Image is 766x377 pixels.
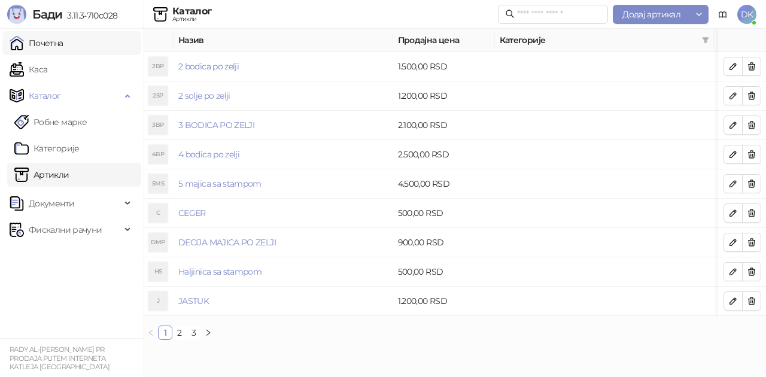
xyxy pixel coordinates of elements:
div: 5MS [148,174,168,193]
div: Артикли [172,16,212,22]
a: 3 BODICA PO ZELJI [178,120,254,130]
a: ArtikliАртикли [14,163,69,187]
a: 5 majica sa stampom [178,178,262,189]
td: 4.500,00 RSD [393,169,495,199]
span: Фискални рачуни [29,218,102,242]
span: DK [737,5,756,24]
a: Почетна [10,31,63,55]
a: Haljinica sa stampom [178,266,262,277]
a: Категорије [14,136,80,160]
span: filter [702,37,709,44]
a: DECIJA MAJICA PO ZELJI [178,237,276,248]
td: CEGER [174,199,393,228]
a: 2 [173,326,186,339]
a: 1 [159,326,172,339]
div: 3BP [148,115,168,135]
td: 4 bodica po zelji [174,140,393,169]
span: 3.11.3-710c028 [62,10,117,21]
a: 4 bodica po zelji [178,149,239,160]
span: right [205,329,212,336]
a: 2 bodica po zelji [178,61,239,72]
td: 3 BODICA PO ZELJI [174,111,393,140]
img: Logo [7,5,26,24]
div: C [148,203,168,223]
td: JASTUK [174,287,393,316]
span: Додај артикал [622,9,680,20]
td: 2.500,00 RSD [393,140,495,169]
td: 2 bodica po zelji [174,52,393,81]
button: right [201,326,215,340]
a: Каса [10,57,47,81]
li: 1 [158,326,172,340]
span: left [147,329,154,336]
td: 1.500,00 RSD [393,52,495,81]
td: 500,00 RSD [393,199,495,228]
div: Каталог [172,7,212,16]
td: Haljinica sa stampom [174,257,393,287]
td: DECIJA MAJICA PO ZELJI [174,228,393,257]
span: Категорије [500,34,698,47]
td: 900,00 RSD [393,228,495,257]
th: Продајна цена [393,29,495,52]
th: Назив [174,29,393,52]
div: 2SP [148,86,168,105]
li: Следећа страна [201,326,215,340]
td: 2.100,00 RSD [393,111,495,140]
li: Претходна страна [144,326,158,340]
div: J [148,291,168,311]
div: HS [148,262,168,281]
a: JASTUK [178,296,209,306]
a: 3 [187,326,200,339]
span: Документи [29,191,74,215]
a: Документација [713,5,732,24]
small: RADY AL-[PERSON_NAME] PR PRODAJA PUTEM INTERNETA KATLEJA [GEOGRAPHIC_DATA] [10,345,110,371]
span: Каталог [29,84,61,108]
td: 2 solje po zelji [174,81,393,111]
button: Додај артикал [613,5,690,24]
a: 2 solje po zelji [178,90,230,101]
td: 1.200,00 RSD [393,81,495,111]
div: 4BP [148,145,168,164]
a: CEGER [178,208,206,218]
span: filter [700,31,712,49]
div: 2BP [148,57,168,76]
div: DMP [148,233,168,252]
span: Бади [32,7,62,22]
td: 1.200,00 RSD [393,287,495,316]
img: Artikli [153,7,168,22]
li: 2 [172,326,187,340]
td: 500,00 RSD [393,257,495,287]
a: Робне марке [14,110,87,134]
button: left [144,326,158,340]
td: 5 majica sa stampom [174,169,393,199]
